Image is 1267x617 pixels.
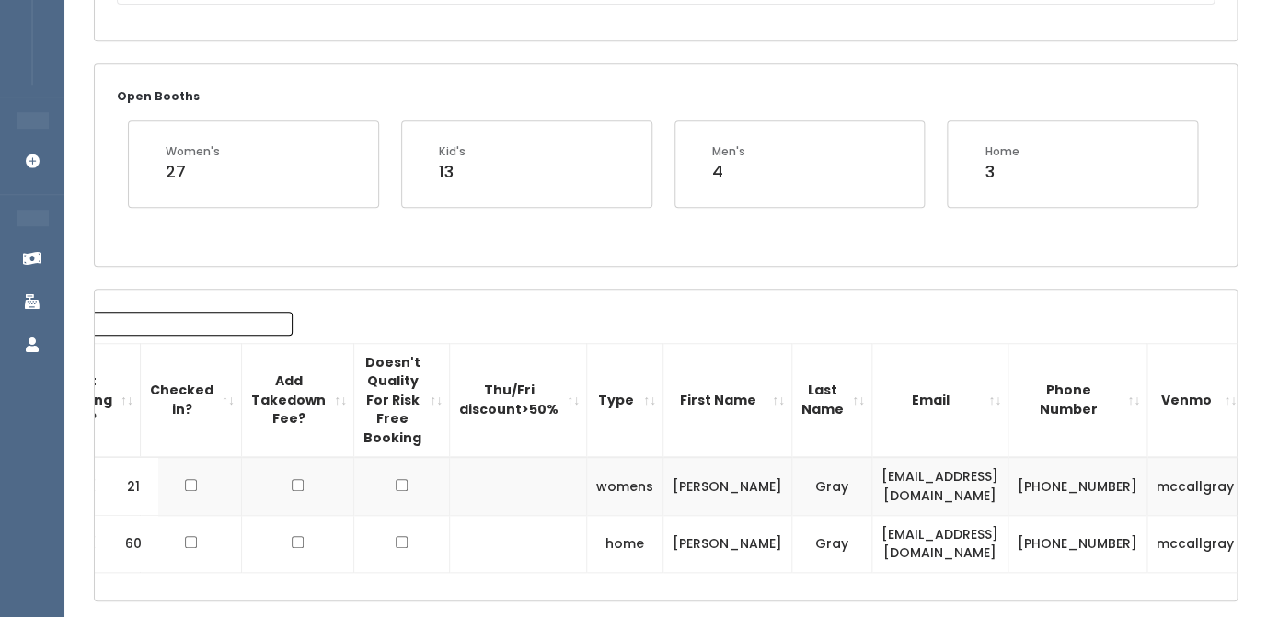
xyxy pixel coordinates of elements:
div: 13 [439,160,466,184]
td: mccallgray [1147,457,1244,515]
th: Thu/Fri discount&gt;50%: activate to sort column ascending [450,343,587,457]
td: [EMAIL_ADDRESS][DOMAIN_NAME] [872,457,1008,515]
td: mccallgray [1147,515,1244,572]
td: Gray [792,457,872,515]
th: Email: activate to sort column ascending [872,343,1008,457]
td: [PHONE_NUMBER] [1008,515,1147,572]
td: [PERSON_NAME] [663,515,792,572]
input: Search: [58,312,293,336]
div: Home [985,143,1019,160]
td: [PHONE_NUMBER] [1008,457,1147,515]
td: [EMAIL_ADDRESS][DOMAIN_NAME] [872,515,1008,572]
th: Checked in?: activate to sort column ascending [141,343,242,457]
th: Last Name: activate to sort column ascending [792,343,872,457]
td: home [587,515,663,572]
td: womens [587,457,663,515]
td: 60 [95,515,159,572]
div: Women's [166,143,220,160]
div: 27 [166,160,220,184]
div: 3 [985,160,1019,184]
small: Open Booths [117,88,200,104]
td: Gray [792,515,872,572]
th: First Name: activate to sort column ascending [663,343,792,457]
div: 4 [712,160,745,184]
td: [PERSON_NAME] [663,457,792,515]
th: Doesn't Quality For Risk Free Booking : activate to sort column ascending [354,343,450,457]
div: Kid's [439,143,466,160]
div: Men's [712,143,745,160]
th: Phone Number: activate to sort column ascending [1008,343,1147,457]
th: Add Takedown Fee?: activate to sort column ascending [242,343,354,457]
td: 21 [95,457,159,515]
th: Type: activate to sort column ascending [587,343,663,457]
th: Venmo: activate to sort column ascending [1147,343,1244,457]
